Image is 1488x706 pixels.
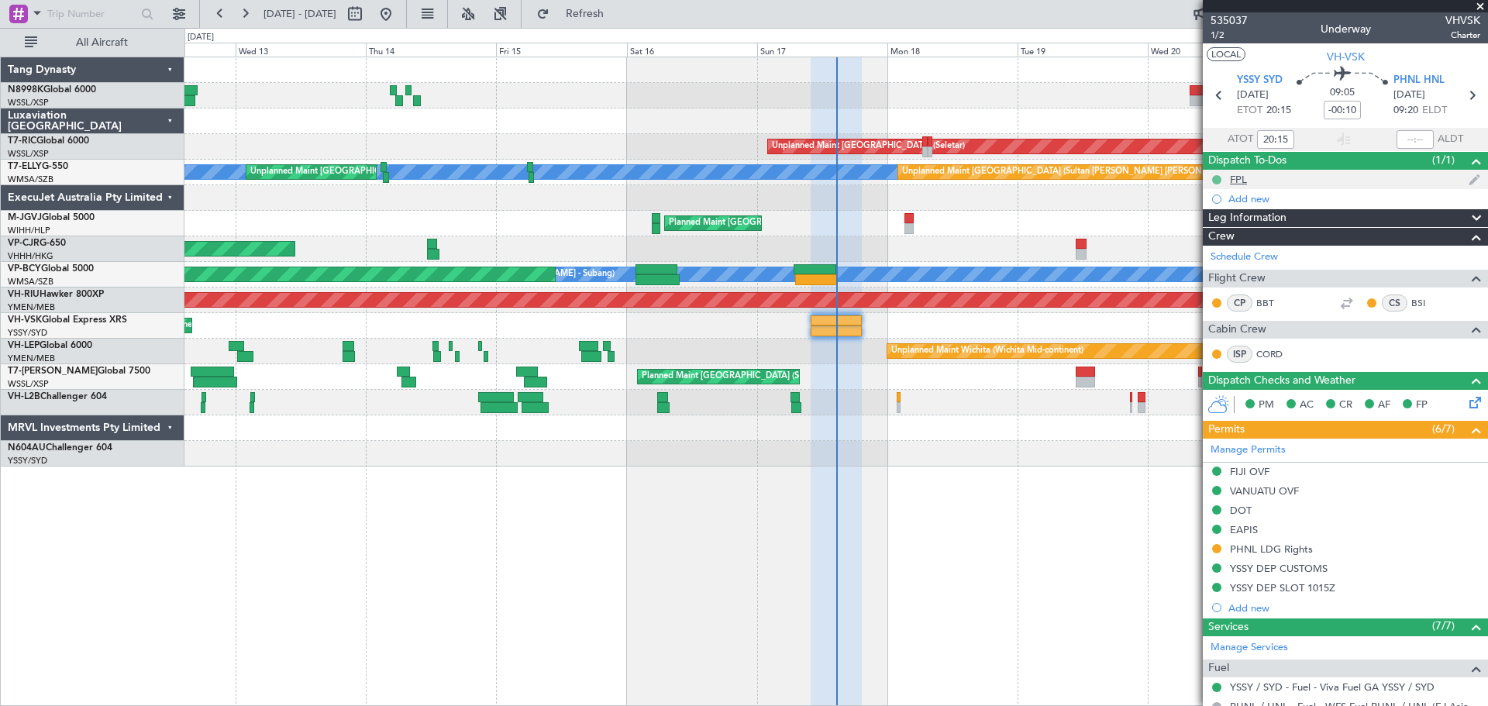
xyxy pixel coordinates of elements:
[1211,29,1248,42] span: 1/2
[8,367,150,376] a: T7-[PERSON_NAME]Global 7500
[669,212,851,235] div: Planned Maint [GEOGRAPHIC_DATA] (Seletar)
[1300,398,1314,413] span: AC
[1438,132,1463,147] span: ALDT
[8,162,42,171] span: T7-ELLY
[8,213,42,222] span: M-JGVJ
[1211,250,1278,265] a: Schedule Crew
[250,160,622,184] div: Unplanned Maint [GEOGRAPHIC_DATA] (Sultan [PERSON_NAME] [PERSON_NAME] - Subang)
[1469,173,1480,187] img: edit
[8,301,55,313] a: YMEN/MEB
[887,43,1018,57] div: Mon 18
[1445,12,1480,29] span: VHVSK
[40,37,164,48] span: All Aircraft
[1207,47,1245,61] button: LOCAL
[8,443,46,453] span: N604AU
[1230,173,1247,186] div: FPL
[8,213,95,222] a: M-JGVJGlobal 5000
[236,43,366,57] div: Wed 13
[8,225,50,236] a: WIHH/HLP
[8,276,53,288] a: WMSA/SZB
[8,136,89,146] a: T7-RICGlobal 6000
[1382,294,1407,312] div: CS
[1327,49,1365,65] span: VH-VSK
[1228,132,1253,147] span: ATOT
[1266,103,1291,119] span: 20:15
[496,43,626,57] div: Fri 15
[366,43,496,57] div: Thu 14
[1230,465,1269,478] div: FIJI OVF
[1259,398,1274,413] span: PM
[1256,347,1291,361] a: CORD
[8,392,40,401] span: VH-L2B
[627,43,757,57] div: Sat 16
[8,290,40,299] span: VH-RIU
[1208,209,1286,227] span: Leg Information
[8,290,104,299] a: VH-RIUHawker 800XP
[8,353,55,364] a: YMEN/MEB
[1230,680,1435,694] a: YSSY / SYD - Fuel - Viva Fuel GA YSSY / SYD
[1339,398,1352,413] span: CR
[1211,640,1288,656] a: Manage Services
[8,392,107,401] a: VH-L2BChallenger 604
[1230,523,1258,536] div: EAPIS
[1208,270,1266,288] span: Flight Crew
[1432,152,1455,168] span: (1/1)
[8,239,40,248] span: VP-CJR
[1208,660,1229,677] span: Fuel
[1393,103,1418,119] span: 09:20
[1230,504,1252,517] div: DOT
[8,250,53,262] a: VHHH/HKG
[8,378,49,390] a: WSSL/XSP
[1208,152,1286,170] span: Dispatch To-Dos
[1227,294,1252,312] div: CP
[1330,85,1355,101] span: 09:05
[1018,43,1148,57] div: Tue 19
[263,7,336,21] span: [DATE] - [DATE]
[8,174,53,185] a: WMSA/SZB
[8,136,36,146] span: T7-RIC
[1393,88,1425,103] span: [DATE]
[8,341,40,350] span: VH-LEP
[8,264,41,274] span: VP-BCY
[8,367,98,376] span: T7-[PERSON_NAME]
[8,148,49,160] a: WSSL/XSP
[1257,130,1294,149] input: --:--
[1321,21,1371,37] div: Underway
[1208,421,1245,439] span: Permits
[757,43,887,57] div: Sun 17
[1445,29,1480,42] span: Charter
[8,455,47,467] a: YSSY/SYD
[47,2,136,26] input: Trip Number
[1208,228,1235,246] span: Crew
[1148,43,1278,57] div: Wed 20
[1432,618,1455,634] span: (7/7)
[1211,443,1286,458] a: Manage Permits
[8,443,112,453] a: N604AUChallenger 604
[8,239,66,248] a: VP-CJRG-650
[1237,88,1269,103] span: [DATE]
[772,135,965,158] div: Unplanned Maint [GEOGRAPHIC_DATA] (Seletar)
[1411,296,1446,310] a: BSI
[1230,542,1313,556] div: PHNL LDG Rights
[8,315,127,325] a: VH-VSKGlobal Express XRS
[529,2,622,26] button: Refresh
[1422,103,1447,119] span: ELDT
[1393,73,1445,88] span: PHNL HNL
[1416,398,1428,413] span: FP
[1227,346,1252,363] div: ISP
[17,30,168,55] button: All Aircraft
[8,341,92,350] a: VH-LEPGlobal 6000
[1237,73,1283,88] span: YSSY SYD
[1228,192,1480,205] div: Add new
[1378,398,1390,413] span: AF
[1230,581,1335,594] div: YSSY DEP SLOT 1015Z
[1230,562,1328,575] div: YSSY DEP CUSTOMS
[8,97,49,108] a: WSSL/XSP
[8,85,43,95] span: N8998K
[1432,421,1455,437] span: (6/7)
[1237,103,1262,119] span: ETOT
[1228,601,1480,615] div: Add new
[1208,618,1249,636] span: Services
[902,160,1274,184] div: Unplanned Maint [GEOGRAPHIC_DATA] (Sultan [PERSON_NAME] [PERSON_NAME] - Subang)
[1211,12,1248,29] span: 535037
